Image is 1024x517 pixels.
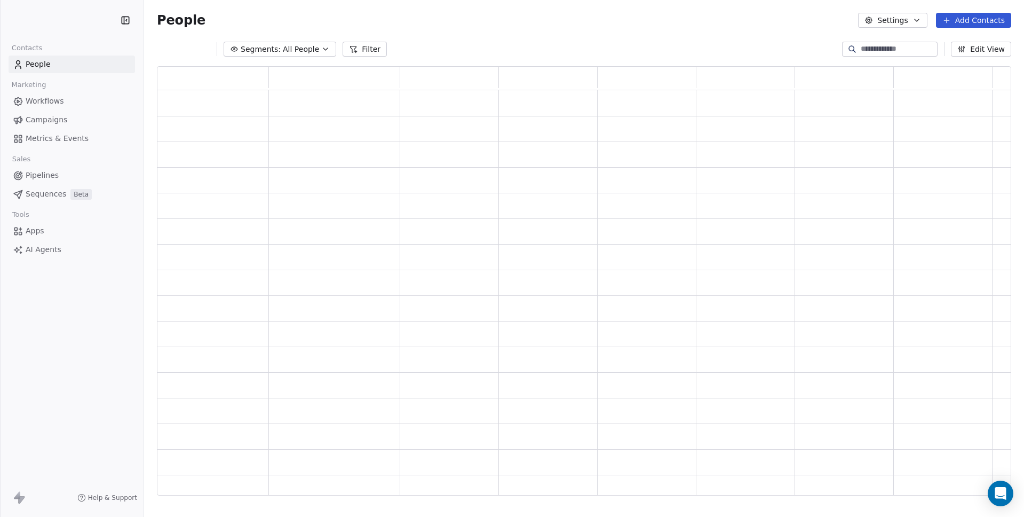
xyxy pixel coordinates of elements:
[936,13,1011,28] button: Add Contacts
[70,189,92,200] span: Beta
[9,111,135,129] a: Campaigns
[9,92,135,110] a: Workflows
[858,13,927,28] button: Settings
[9,130,135,147] a: Metrics & Events
[9,185,135,203] a: SequencesBeta
[26,59,51,70] span: People
[26,96,64,107] span: Workflows
[343,42,387,57] button: Filter
[26,244,61,255] span: AI Agents
[7,207,34,223] span: Tools
[988,481,1013,506] div: Open Intercom Messenger
[7,40,47,56] span: Contacts
[88,493,137,502] span: Help & Support
[77,493,137,502] a: Help & Support
[26,225,44,237] span: Apps
[951,42,1011,57] button: Edit View
[9,56,135,73] a: People
[26,114,67,126] span: Campaigns
[283,44,319,55] span: All People
[9,241,135,258] a: AI Agents
[26,189,66,200] span: Sequences
[26,170,59,181] span: Pipelines
[26,133,89,144] span: Metrics & Events
[9,222,135,240] a: Apps
[7,77,51,93] span: Marketing
[7,151,35,167] span: Sales
[241,44,281,55] span: Segments:
[9,167,135,184] a: Pipelines
[157,12,205,28] span: People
